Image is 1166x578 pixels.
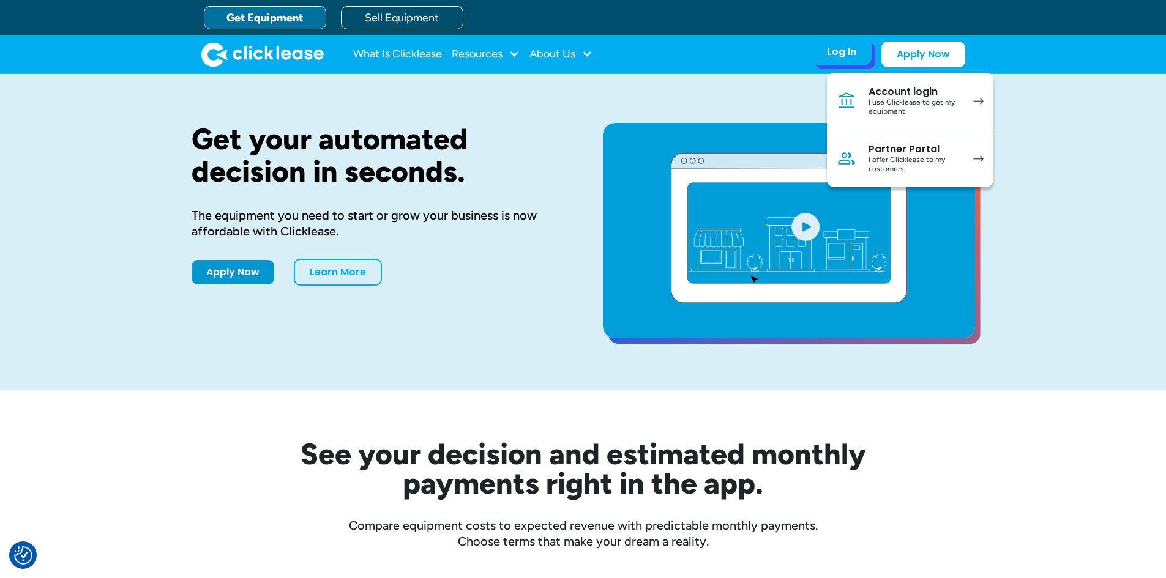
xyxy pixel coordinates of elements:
a: Sell Equipment [341,6,463,29]
a: Apply Now [192,260,274,284]
img: Bank icon [837,91,856,111]
div: Log In [827,46,856,58]
nav: Log In [827,73,993,187]
a: Account loginI use Clicklease to get my equipment [827,73,993,130]
a: What Is Clicklease [353,42,442,67]
img: Revisit consent button [14,546,32,565]
a: open lightbox [603,123,975,338]
div: I use Clicklease to get my equipment [869,98,961,117]
a: Apply Now [881,42,965,67]
a: Partner PortalI offer Clicklease to my customers. [827,130,993,187]
div: I offer Clicklease to my customers. [869,155,961,174]
h1: Get your automated decision in seconds. [192,123,564,188]
img: arrow [973,155,984,162]
div: Compare equipment costs to expected revenue with predictable monthly payments. Choose terms that ... [192,517,975,549]
div: About Us [529,42,592,67]
img: Clicklease logo [201,42,324,67]
img: Person icon [837,149,856,168]
div: The equipment you need to start or grow your business is now affordable with Clicklease. [192,207,564,239]
button: Consent Preferences [14,546,32,565]
img: Blue play button logo on a light blue circular background [789,209,822,243]
div: Account login [869,86,961,98]
a: Learn More [294,259,382,286]
a: home [201,42,324,67]
div: Partner Portal [869,143,961,155]
a: Get Equipment [204,6,326,29]
h2: See your decision and estimated monthly payments right in the app. [241,439,926,498]
div: Resources [452,42,520,67]
img: arrow [973,98,984,105]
